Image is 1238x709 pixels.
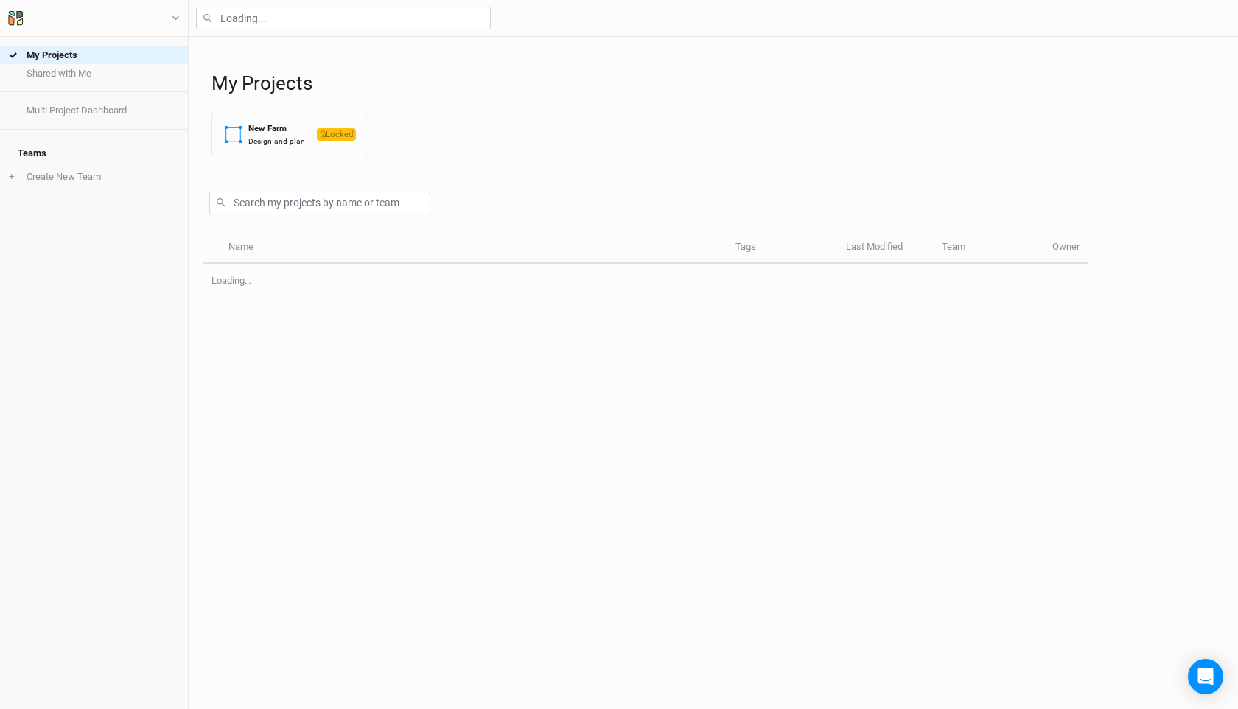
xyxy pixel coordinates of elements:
span: + [9,171,14,183]
div: New Farm [248,122,305,135]
div: Design and plan [248,136,305,147]
button: New FarmDesign and planLocked [211,113,368,156]
td: Loading... [203,264,1088,298]
h1: My Projects [211,72,1223,95]
th: Name [220,232,727,264]
th: Last Modified [838,232,934,264]
input: Search my projects by name or team [209,192,430,214]
span: Locked [317,128,356,141]
th: Team [934,232,1044,264]
th: Owner [1044,232,1088,264]
h4: Teams [9,139,179,168]
th: Tags [727,232,838,264]
input: Loading... [196,7,491,29]
div: Open Intercom Messenger [1188,659,1223,694]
